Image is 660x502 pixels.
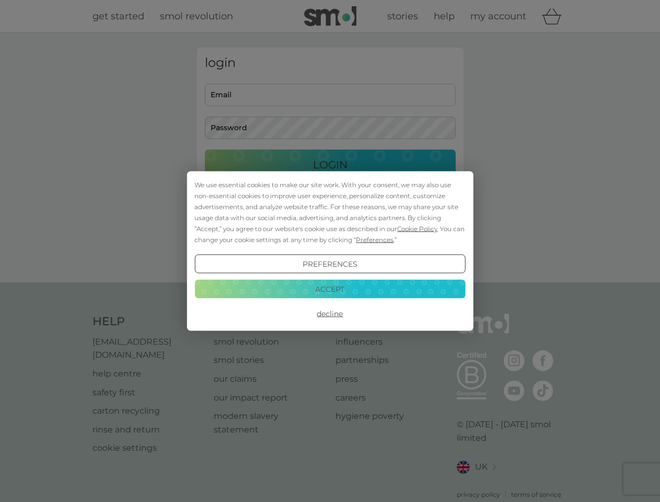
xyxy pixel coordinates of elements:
[194,255,465,273] button: Preferences
[194,279,465,298] button: Accept
[397,225,437,233] span: Cookie Policy
[194,179,465,245] div: We use essential cookies to make our site work. With your consent, we may also use non-essential ...
[194,304,465,323] button: Decline
[187,172,473,331] div: Cookie Consent Prompt
[356,236,393,244] span: Preferences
